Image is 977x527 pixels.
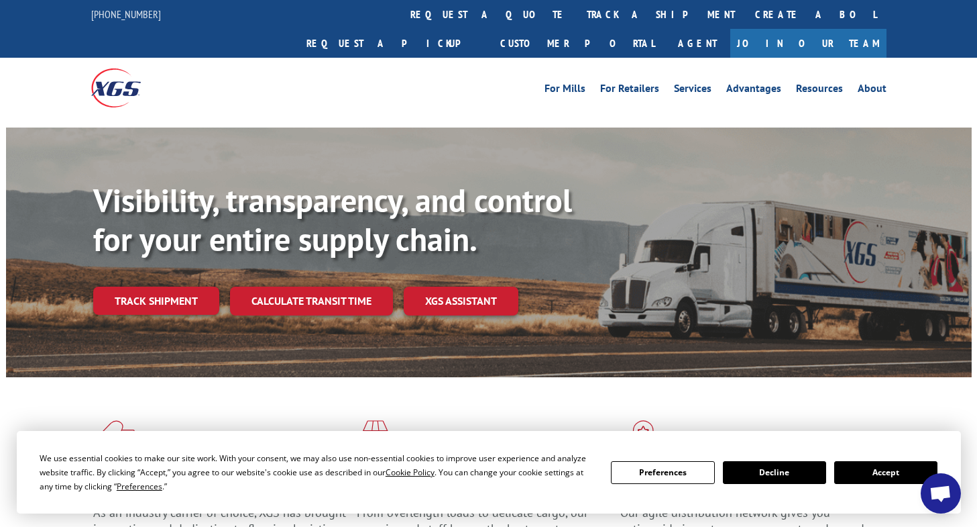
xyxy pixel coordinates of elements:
button: Preferences [611,461,714,484]
a: Join Our Team [730,29,886,58]
img: xgs-icon-flagship-distribution-model-red [620,420,667,455]
a: Services [674,83,711,98]
a: Request a pickup [296,29,490,58]
button: Accept [834,461,937,484]
a: Customer Portal [490,29,665,58]
span: Preferences [117,481,162,492]
a: Resources [796,83,843,98]
b: Visibility, transparency, and control for your entire supply chain. [93,179,572,260]
span: Cookie Policy [386,467,435,478]
div: Open chat [921,473,961,514]
div: We use essential cookies to make our site work. With your consent, we may also use non-essential ... [40,451,595,493]
a: For Retailers [600,83,659,98]
a: XGS ASSISTANT [404,287,518,316]
a: [PHONE_NUMBER] [91,7,161,21]
a: For Mills [544,83,585,98]
a: Calculate transit time [230,287,393,316]
a: Advantages [726,83,781,98]
button: Decline [723,461,826,484]
a: About [858,83,886,98]
img: xgs-icon-total-supply-chain-intelligence-red [93,420,135,455]
div: Cookie Consent Prompt [17,431,961,514]
a: Track shipment [93,287,219,315]
img: xgs-icon-focused-on-flooring-red [357,420,388,455]
a: Agent [665,29,730,58]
